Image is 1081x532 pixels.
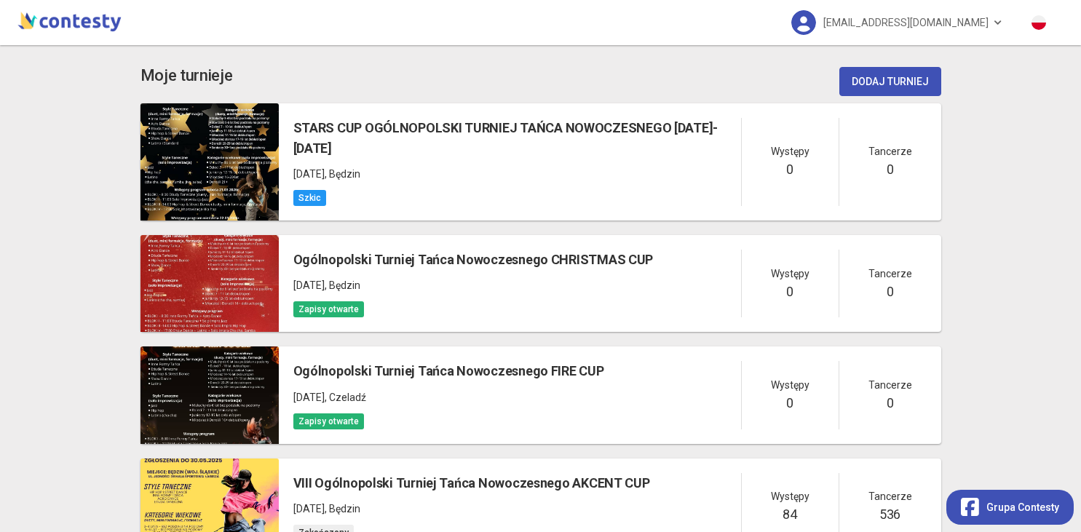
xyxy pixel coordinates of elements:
span: [DATE] [293,503,325,515]
h5: 0 [786,282,793,302]
h3: Moje turnieje [140,63,233,89]
span: Tancerze [868,488,912,504]
span: [EMAIL_ADDRESS][DOMAIN_NAME] [823,7,989,38]
button: Dodaj turniej [839,67,941,96]
span: Tancerze [868,377,912,393]
span: , Będzin [325,503,360,515]
h5: Ogólnopolski Turniej Tańca Nowoczesnego FIRE CUP [293,361,604,381]
span: Zapisy otwarte [293,413,364,429]
h5: Ogólnopolski Turniej Tańca Nowoczesnego CHRISTMAS CUP [293,250,654,270]
span: , Będzin [325,168,360,180]
app-title: competition-list.title [140,63,233,89]
span: [DATE] [293,392,325,403]
h5: 536 [879,504,900,525]
span: Występy [771,377,809,393]
span: [DATE] [293,168,325,180]
h5: 84 [783,504,796,525]
h5: 0 [887,159,894,180]
span: Występy [771,266,809,282]
span: , Będzin [325,279,360,291]
span: Grupa Contesty [986,499,1059,515]
span: Zapisy otwarte [293,301,364,317]
h5: 0 [887,282,894,302]
span: Szkic [293,190,326,206]
h5: STARS CUP OGÓLNOPOLSKI TURNIEJ TAŃCA NOWOCZESNEGO [DATE]-[DATE] [293,118,741,159]
span: Występy [771,143,809,159]
h5: 0 [887,393,894,413]
span: Tancerze [868,266,912,282]
span: [DATE] [293,279,325,291]
span: Tancerze [868,143,912,159]
span: , Czeladź [325,392,366,403]
span: Występy [771,488,809,504]
h5: 0 [786,159,793,180]
h5: VIII Ogólnopolski Turniej Tańca Nowoczesnego AKCENT CUP [293,473,650,493]
h5: 0 [786,393,793,413]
